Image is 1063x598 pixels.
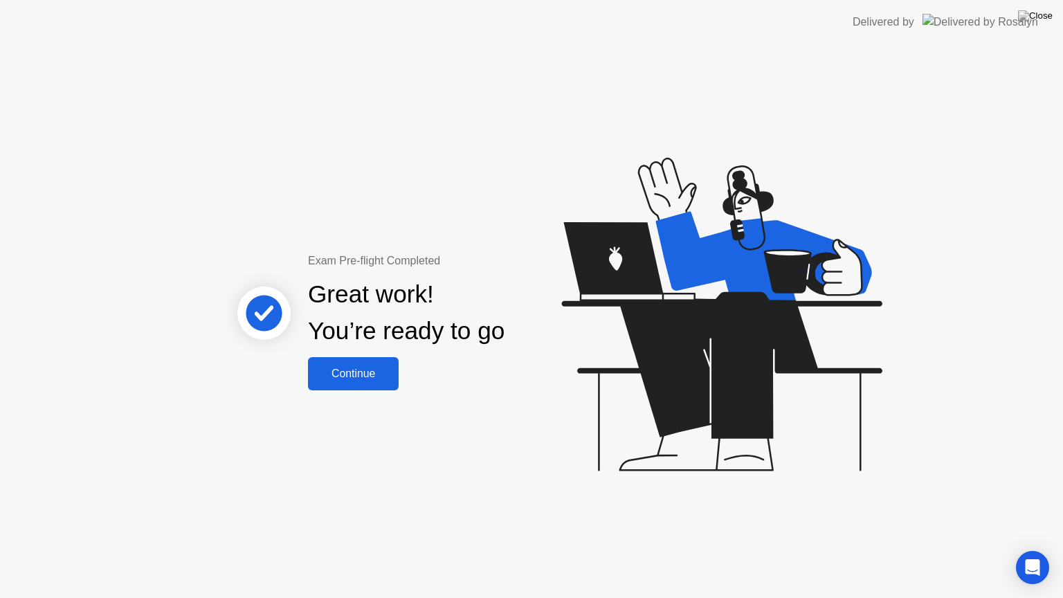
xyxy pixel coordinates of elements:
[1018,10,1053,21] img: Close
[1016,551,1049,584] div: Open Intercom Messenger
[308,253,594,269] div: Exam Pre-flight Completed
[923,14,1038,30] img: Delivered by Rosalyn
[312,368,394,380] div: Continue
[853,14,914,30] div: Delivered by
[308,357,399,390] button: Continue
[308,276,505,350] div: Great work! You’re ready to go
